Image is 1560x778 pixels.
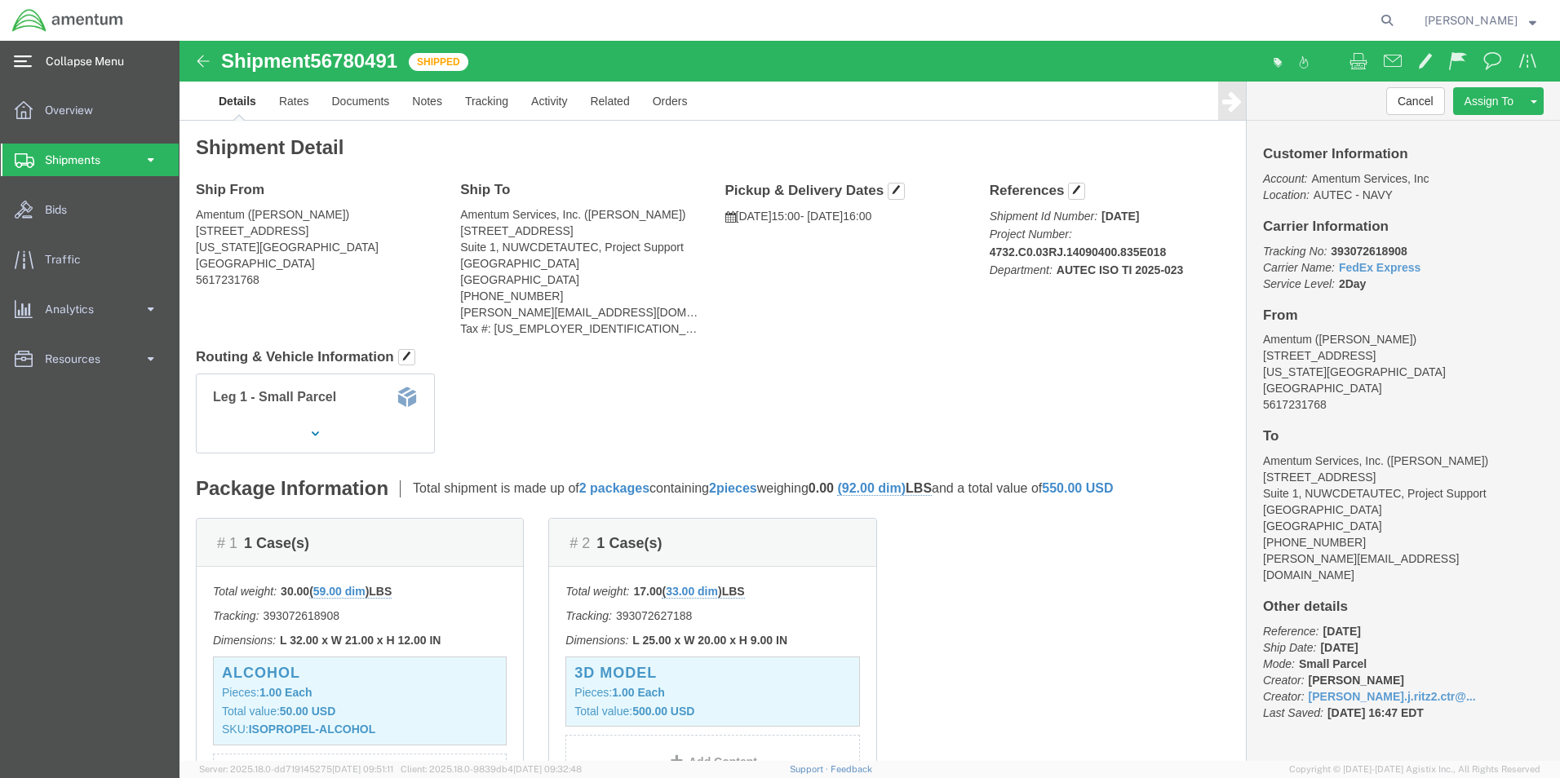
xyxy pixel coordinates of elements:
span: Bids [45,193,78,226]
a: Overview [1,94,179,126]
span: [DATE] 09:32:48 [513,764,582,774]
a: Analytics [1,293,179,325]
span: Client: 2025.18.0-9839db4 [401,764,582,774]
a: Support [790,764,831,774]
span: Overview [45,94,104,126]
a: Resources [1,343,179,375]
a: Shipments [1,144,179,176]
span: [DATE] 09:51:11 [332,764,393,774]
span: Copyright © [DATE]-[DATE] Agistix Inc., All Rights Reserved [1289,763,1540,776]
span: Traffic [45,243,92,276]
span: Resources [45,343,112,375]
a: Traffic [1,243,179,276]
span: Analytics [45,293,105,325]
iframe: FS Legacy Container [179,41,1560,761]
img: logo [11,8,124,33]
span: Collapse Menu [46,45,135,77]
a: Feedback [831,764,872,774]
button: [PERSON_NAME] [1424,11,1537,30]
a: Bids [1,193,179,226]
span: Patrick Everett [1425,11,1518,29]
span: Server: 2025.18.0-dd719145275 [199,764,393,774]
span: Shipments [45,144,112,176]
